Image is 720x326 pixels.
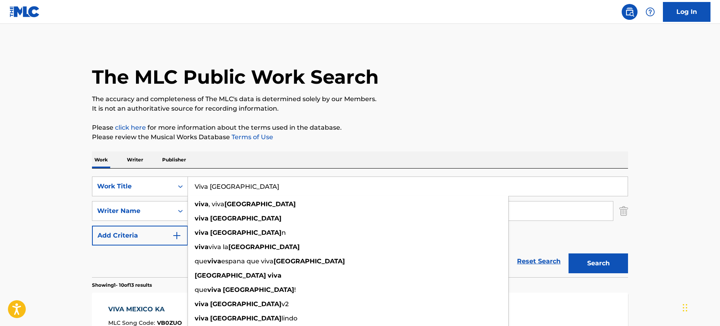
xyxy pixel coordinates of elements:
[663,2,710,22] a: Log In
[92,94,628,104] p: The accuracy and completeness of The MLC's data is determined solely by our Members.
[680,288,720,326] iframe: Chat Widget
[209,200,224,208] span: , viva
[209,243,228,251] span: viva la
[195,215,209,222] strong: viva
[195,314,209,322] strong: viva
[274,257,345,265] strong: [GEOGRAPHIC_DATA]
[92,104,628,113] p: It is not an authoritative source for recording information.
[210,229,281,236] strong: [GEOGRAPHIC_DATA]
[195,286,207,293] span: que
[221,257,274,265] span: espana que viva
[195,257,207,265] span: que
[97,182,169,191] div: Work Title
[92,226,188,245] button: Add Criteria
[281,314,297,322] span: lindo
[207,286,221,293] strong: viva
[92,123,628,132] p: Please for more information about the terms used in the database.
[92,176,628,277] form: Search Form
[210,215,281,222] strong: [GEOGRAPHIC_DATA]
[642,4,658,20] div: Help
[195,200,209,208] strong: viva
[622,4,638,20] a: Public Search
[210,300,281,308] strong: [GEOGRAPHIC_DATA]
[281,300,289,308] span: v2
[223,286,294,293] strong: [GEOGRAPHIC_DATA]
[195,243,209,251] strong: viva
[268,272,281,279] strong: viva
[92,65,379,89] h1: The MLC Public Work Search
[92,132,628,142] p: Please review the Musical Works Database
[207,257,221,265] strong: viva
[645,7,655,17] img: help
[210,314,281,322] strong: [GEOGRAPHIC_DATA]
[97,206,169,216] div: Writer Name
[513,253,565,270] a: Reset Search
[569,253,628,273] button: Search
[92,151,110,168] p: Work
[683,296,687,320] div: Drag
[92,282,152,289] p: Showing 1 - 10 of 13 results
[195,272,266,279] strong: [GEOGRAPHIC_DATA]
[10,6,40,17] img: MLC Logo
[195,229,209,236] strong: viva
[228,243,300,251] strong: [GEOGRAPHIC_DATA]
[195,300,209,308] strong: viva
[294,286,296,293] span: !
[115,124,146,131] a: click here
[281,229,286,236] span: n
[160,151,188,168] p: Publisher
[230,133,273,141] a: Terms of Use
[108,305,182,314] div: VIVA MEXICO KA
[619,201,628,221] img: Delete Criterion
[172,231,182,240] img: 9d2ae6d4665cec9f34b9.svg
[124,151,146,168] p: Writer
[224,200,296,208] strong: [GEOGRAPHIC_DATA]
[625,7,634,17] img: search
